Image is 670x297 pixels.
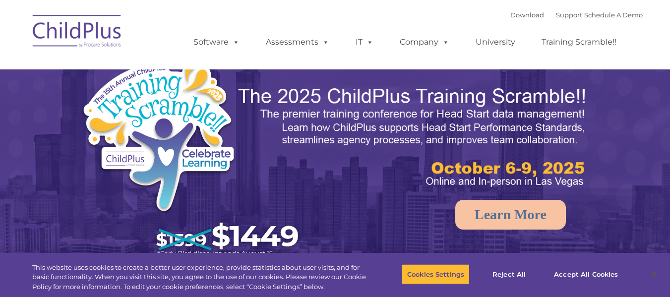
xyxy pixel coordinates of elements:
[556,11,582,19] a: Support
[643,263,665,285] button: Close
[390,32,459,52] a: Company
[532,32,626,52] a: Training Scramble!!
[510,11,643,19] font: |
[346,32,383,52] a: IT
[32,263,368,292] div: This website uses cookies to create a better user experience, provide statistics about user visit...
[548,264,623,285] button: Accept All Cookies
[455,200,566,230] a: Learn More
[256,32,339,52] a: Assessments
[466,32,525,52] a: University
[510,11,544,19] a: Download
[28,8,127,58] img: ChildPlus by Procare Solutions
[138,65,168,73] span: Last name
[402,264,470,285] button: Cookies Settings
[478,264,540,285] button: Reject All
[584,11,643,19] a: Schedule A Demo
[183,32,249,52] a: Software
[138,106,180,114] span: Phone number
